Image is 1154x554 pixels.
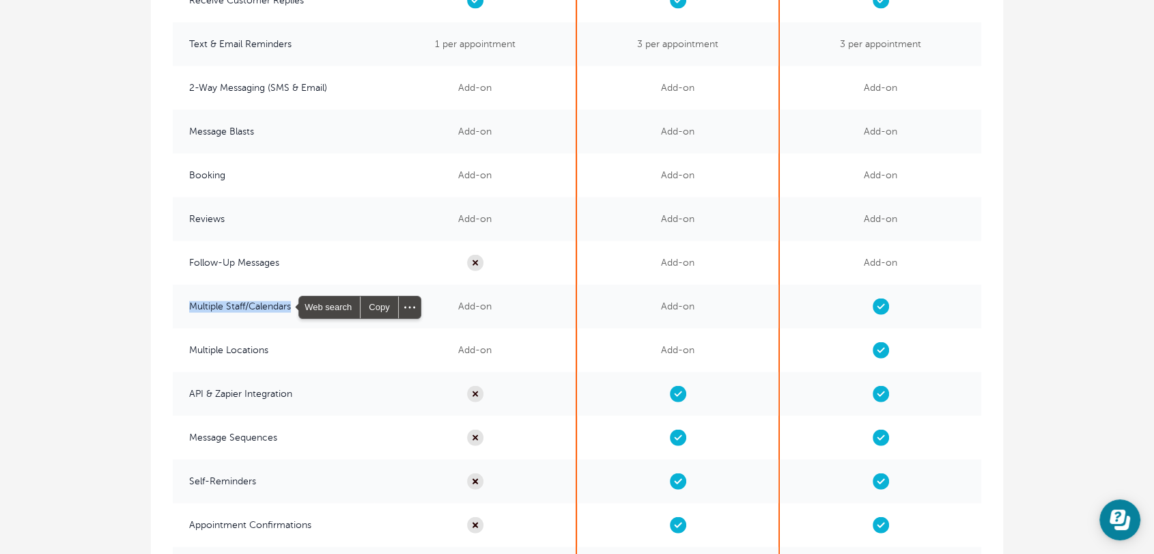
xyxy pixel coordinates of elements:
span: Add-on [780,197,981,241]
span: Add-on [374,329,576,372]
span: Add-on [780,110,981,154]
span: Add-on [374,197,576,241]
span: Add-on [780,154,981,197]
span: Multiple Locations [173,329,374,372]
span: Add-on [577,66,778,110]
span: Booking [173,154,374,197]
span: Add-on [577,197,778,241]
span: Text & Email Reminders [173,23,374,66]
span: Reviews [173,197,374,241]
span: Add-on [374,285,576,329]
span: Add-on [577,241,778,285]
span: 2-Way Messaging (SMS & Email) [173,66,374,110]
span: 1 per appointment [374,23,576,66]
span: Add-on [577,154,778,197]
span: Web search [299,296,360,318]
span: Follow-Up Messages [173,241,374,285]
span: Appointment Confirmations [173,503,374,547]
span: Multiple Staff/Calendars [173,285,374,329]
span: Add-on [780,66,981,110]
span: 3 per appointment [780,23,981,66]
span: Add-on [374,110,576,154]
span: Message Blasts [173,110,374,154]
span: 3 per appointment [577,23,778,66]
span: Add-on [577,329,778,372]
span: Self-Reminders [173,460,374,503]
span: Add-on [577,110,778,154]
span: Add-on [577,285,778,329]
div: Copy [361,296,397,318]
iframe: Resource center [1099,499,1140,540]
span: Add-on [374,66,576,110]
span: Add-on [374,154,576,197]
span: Message Sequences [173,416,374,460]
span: API & Zapier Integration [173,372,374,416]
span: Add-on [780,241,981,285]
